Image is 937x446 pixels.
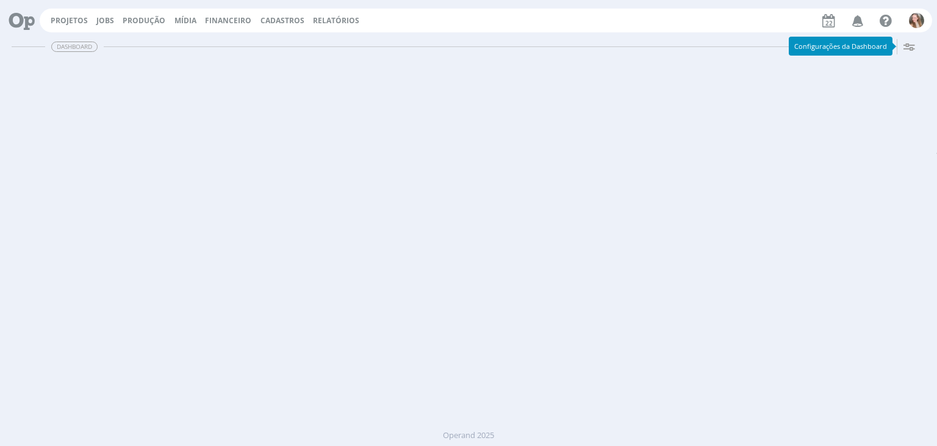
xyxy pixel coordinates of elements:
[260,15,304,26] span: Cadastros
[257,16,308,26] button: Cadastros
[96,15,114,26] a: Jobs
[51,42,98,52] span: Dashboard
[909,13,924,28] img: G
[908,10,925,31] button: G
[789,37,892,56] div: Configurações da Dashboard
[201,16,255,26] button: Financeiro
[119,16,169,26] button: Produção
[309,16,363,26] button: Relatórios
[47,16,92,26] button: Projetos
[205,15,251,26] a: Financeiro
[123,15,165,26] a: Produção
[313,15,359,26] a: Relatórios
[174,15,196,26] a: Mídia
[51,15,88,26] a: Projetos
[171,16,200,26] button: Mídia
[93,16,118,26] button: Jobs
